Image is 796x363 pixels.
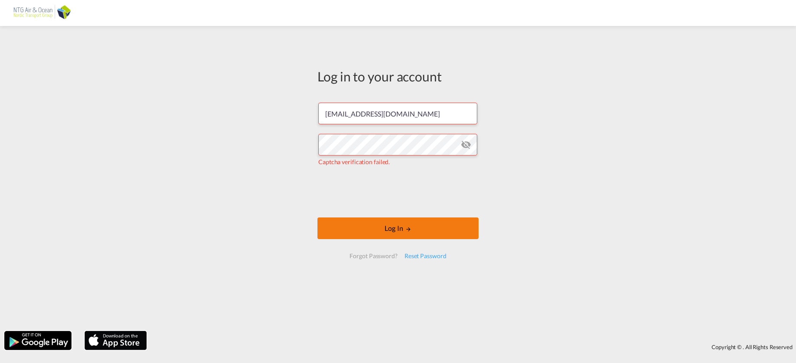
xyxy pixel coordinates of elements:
div: Reset Password [401,248,450,264]
img: google.png [3,330,72,351]
span: Captcha verification failed. [318,158,390,165]
iframe: reCAPTCHA [332,175,464,209]
input: Enter email/phone number [318,103,477,124]
button: LOGIN [317,217,479,239]
md-icon: icon-eye-off [461,139,471,150]
div: Forgot Password? [346,248,401,264]
img: apple.png [84,330,148,351]
img: af31b1c0b01f11ecbc353f8e72265e29.png [13,3,71,23]
div: Copyright © . All Rights Reserved [151,340,796,354]
div: Log in to your account [317,67,479,85]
